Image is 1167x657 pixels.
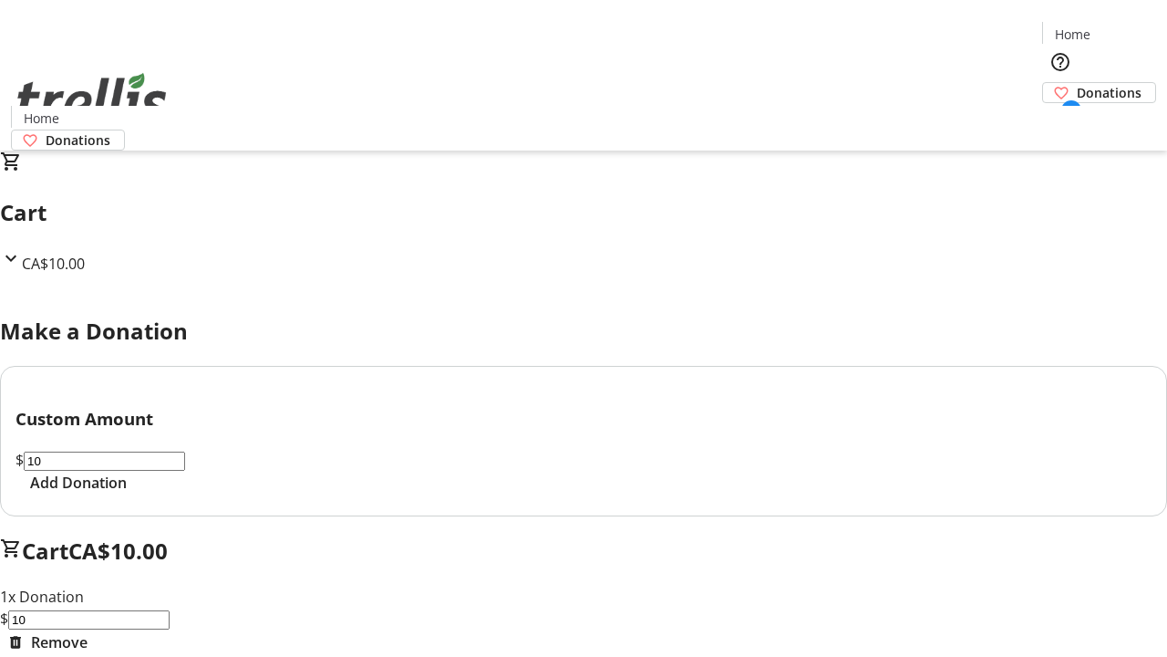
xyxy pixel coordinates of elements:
span: Home [1055,25,1090,44]
input: Donation Amount [8,610,170,630]
a: Donations [1042,82,1156,103]
span: Home [24,109,59,128]
a: Donations [11,130,125,151]
a: Home [12,109,70,128]
span: CA$10.00 [22,254,85,274]
button: Add Donation [15,472,141,494]
button: Help [1042,44,1079,80]
a: Home [1043,25,1101,44]
span: $ [15,450,24,470]
span: CA$10.00 [68,536,168,566]
input: Donation Amount [24,452,185,471]
img: Orient E2E Organization DpnduCXZIO's Logo [11,53,173,144]
span: Add Donation [30,472,127,494]
span: Donations [1077,83,1141,102]
span: Donations [46,130,110,150]
span: Remove [31,631,88,653]
button: Cart [1042,103,1079,140]
h3: Custom Amount [15,406,1152,432]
